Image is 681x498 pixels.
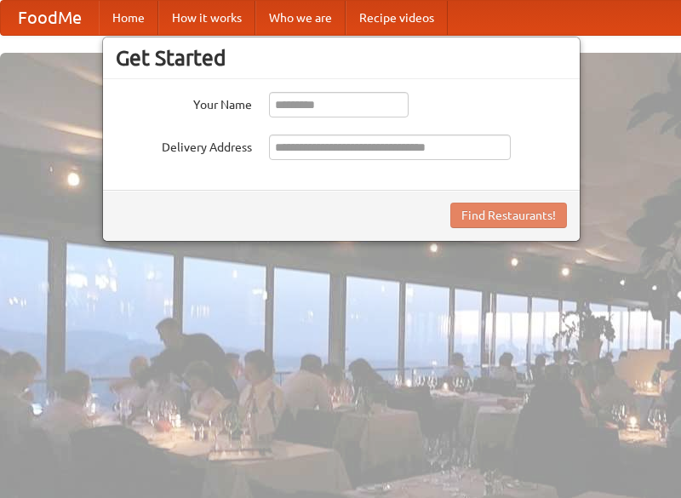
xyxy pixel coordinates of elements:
a: Home [99,1,158,35]
label: Your Name [116,92,252,113]
h3: Get Started [116,45,567,71]
a: How it works [158,1,255,35]
a: Who we are [255,1,346,35]
a: FoodMe [1,1,99,35]
a: Recipe videos [346,1,448,35]
button: Find Restaurants! [450,203,567,228]
label: Delivery Address [116,135,252,156]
